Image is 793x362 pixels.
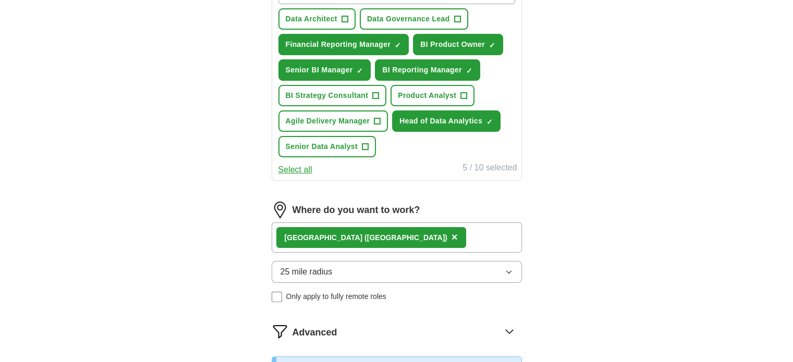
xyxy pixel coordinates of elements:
[286,116,370,127] span: Agile Delivery Manager
[452,230,458,245] button: ×
[391,85,474,106] button: Product Analyst
[392,110,501,132] button: Head of Data Analytics✓
[360,8,468,30] button: Data Governance Lead
[486,118,493,126] span: ✓
[272,261,522,283] button: 25 mile radius
[280,266,333,278] span: 25 mile radius
[357,67,363,75] span: ✓
[278,85,387,106] button: BI Strategy Consultant
[278,136,376,157] button: Senior Data Analyst
[413,34,503,55] button: BI Product Owner✓
[278,59,371,81] button: Senior BI Manager✓
[292,203,420,217] label: Where do you want to work?
[278,34,409,55] button: Financial Reporting Manager✓
[272,292,282,302] input: Only apply to fully remote roles
[452,231,458,243] span: ×
[278,110,388,132] button: Agile Delivery Manager
[364,233,447,242] span: ([GEOGRAPHIC_DATA])
[286,14,337,24] span: Data Architect
[285,233,363,242] strong: [GEOGRAPHIC_DATA]
[278,164,312,176] button: Select all
[462,161,517,176] div: 5 / 10 selected
[395,41,401,49] span: ✓
[489,41,495,49] span: ✓
[292,326,337,340] span: Advanced
[286,90,369,101] span: BI Strategy Consultant
[399,116,482,127] span: Head of Data Analytics
[286,65,353,76] span: Senior BI Manager
[375,59,480,81] button: BI Reporting Manager✓
[382,65,461,76] span: BI Reporting Manager
[286,39,391,50] span: Financial Reporting Manager
[278,8,356,30] button: Data Architect
[286,141,358,152] span: Senior Data Analyst
[420,39,485,50] span: BI Product Owner
[286,291,386,302] span: Only apply to fully remote roles
[272,323,288,340] img: filter
[398,90,456,101] span: Product Analyst
[272,202,288,218] img: location.png
[466,67,472,75] span: ✓
[367,14,450,24] span: Data Governance Lead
